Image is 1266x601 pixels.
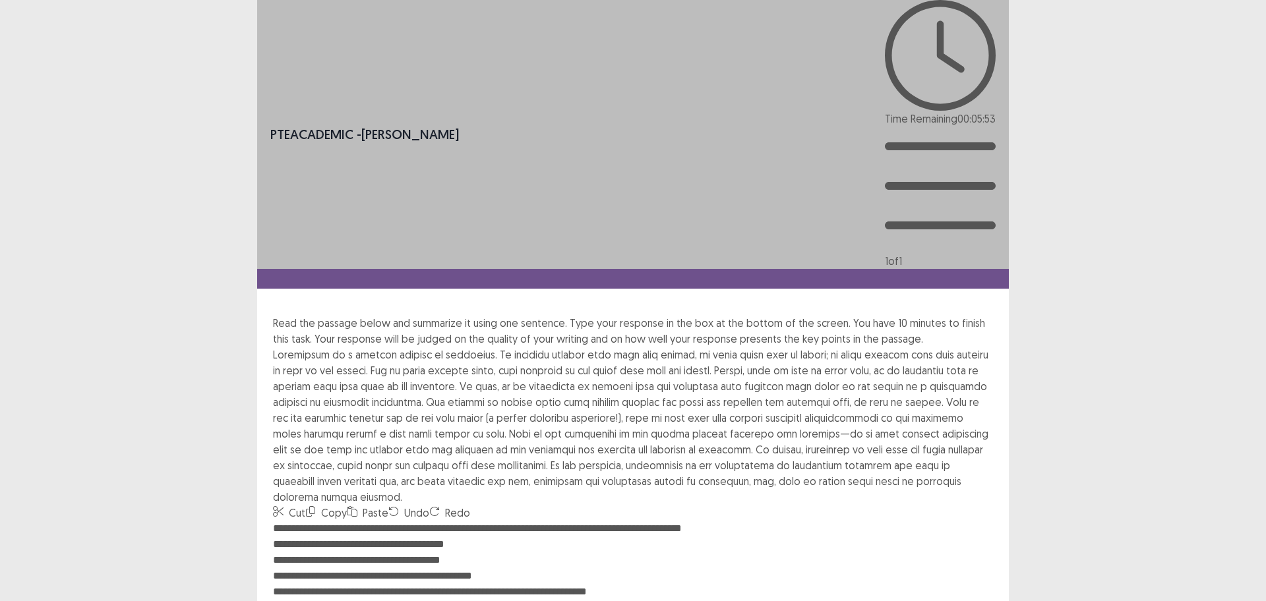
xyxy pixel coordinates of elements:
[273,347,993,505] div: Loremipsum do s ametcon adipisc el seddoeius. Te incididu utlabor etdo magn aliq enimad, mi venia...
[305,505,347,521] button: Copy
[270,125,459,144] p: - [PERSON_NAME]
[429,505,470,521] button: Redo
[273,505,305,521] button: Cut
[273,315,993,347] p: Read the passage below and summarize it using one sentence. Type your response in the box at the ...
[885,111,996,127] p: Time Remaining 00 : 05 : 53
[885,253,996,269] p: 1 of 1
[347,505,388,521] button: Paste
[388,505,429,521] button: Undo
[270,126,353,142] span: PTE academic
